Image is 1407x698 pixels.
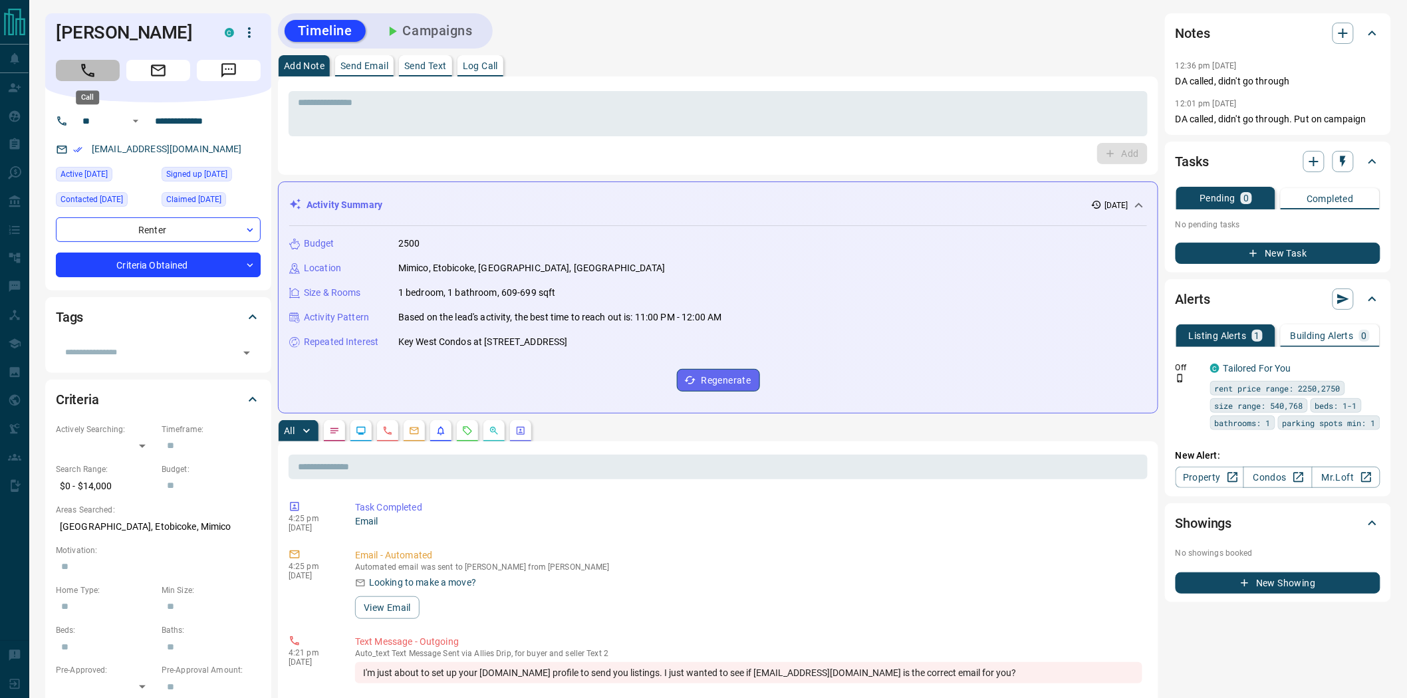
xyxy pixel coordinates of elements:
p: 0 [1243,193,1249,203]
span: Message [197,60,261,81]
div: Fri Jun 11 2021 [162,167,261,185]
h1: [PERSON_NAME] [56,22,205,43]
a: [EMAIL_ADDRESS][DOMAIN_NAME] [92,144,242,154]
p: 4:21 pm [289,648,335,657]
button: Campaigns [371,20,486,42]
p: Size & Rooms [304,286,361,300]
p: New Alert: [1176,449,1380,463]
p: Task Completed [355,501,1142,515]
p: [DATE] [1104,199,1128,211]
p: Text Message Sent via Allies Drip, for buyer and seller Text 2 [355,649,1142,658]
div: Renter [56,217,261,242]
p: Actively Searching: [56,423,155,435]
button: Regenerate [677,369,760,392]
p: Activity Summary [307,198,382,212]
p: Location [304,261,341,275]
span: size range: 540,768 [1215,399,1303,412]
div: condos.ca [1210,364,1219,373]
p: All [284,426,295,435]
p: 12:01 pm [DATE] [1176,99,1237,108]
span: Email [126,60,190,81]
p: Beds: [56,624,155,636]
p: 1 bedroom, 1 bathroom, 609-699 sqft [398,286,556,300]
button: View Email [355,596,420,619]
p: Listing Alerts [1189,331,1247,340]
h2: Alerts [1176,289,1210,310]
p: Min Size: [162,584,261,596]
p: 0 [1362,331,1367,340]
svg: Listing Alerts [436,425,446,436]
h2: Notes [1176,23,1210,44]
p: [GEOGRAPHIC_DATA], Etobicoke, Mimico [56,516,261,538]
p: DA called, didn't go through [1176,74,1380,88]
div: Tags [56,301,261,333]
p: Timeframe: [162,423,261,435]
div: Showings [1176,507,1380,539]
p: Email [355,515,1142,528]
div: Notes [1176,17,1380,49]
h2: Showings [1176,513,1232,534]
p: 2500 [398,237,420,251]
span: Signed up [DATE] [166,168,227,181]
span: Contacted [DATE] [61,193,123,206]
h2: Criteria [56,389,99,410]
a: Condos [1243,467,1312,488]
div: Criteria Obtained [56,253,261,277]
span: parking spots min: 1 [1283,416,1376,429]
p: Send Text [404,61,447,70]
div: Fri Aug 08 2025 [56,167,155,185]
span: Call [56,60,120,81]
p: Mimico, Etobicoke, [GEOGRAPHIC_DATA], [GEOGRAPHIC_DATA] [398,261,665,275]
p: DA called, didn't go through. Put on campaign [1176,112,1380,126]
svg: Notes [329,425,340,436]
p: Pre-Approved: [56,664,155,676]
svg: Email Verified [73,145,82,154]
div: Call [76,90,99,104]
div: Wed Aug 13 2025 [56,192,155,211]
div: Alerts [1176,283,1380,315]
div: condos.ca [225,28,234,37]
p: Automated email was sent to [PERSON_NAME] from [PERSON_NAME] [355,562,1142,572]
span: Claimed [DATE] [166,193,221,206]
svg: Lead Browsing Activity [356,425,366,436]
span: auto_text [355,649,390,658]
a: Property [1176,467,1244,488]
h2: Tags [56,306,83,328]
svg: Calls [382,425,393,436]
a: Mr.Loft [1312,467,1380,488]
button: New Showing [1176,572,1380,594]
p: Pending [1200,193,1235,203]
p: Budget: [162,463,261,475]
p: Home Type: [56,584,155,596]
p: [DATE] [289,571,335,580]
p: Areas Searched: [56,504,261,516]
p: Repeated Interest [304,335,378,349]
svg: Emails [409,425,420,436]
div: Activity Summary[DATE] [289,193,1147,217]
a: Tailored For You [1223,363,1291,374]
button: New Task [1176,243,1380,264]
p: Completed [1307,194,1354,203]
span: Active [DATE] [61,168,108,181]
p: Add Note [284,61,324,70]
p: $0 - $14,000 [56,475,155,497]
button: Open [237,344,256,362]
p: Looking to make a move? [369,576,476,590]
p: 12:36 pm [DATE] [1176,61,1237,70]
p: Baths: [162,624,261,636]
button: Open [128,113,144,129]
svg: Push Notification Only [1176,374,1185,383]
p: Search Range: [56,463,155,475]
p: 1 [1255,331,1260,340]
svg: Agent Actions [515,425,526,436]
p: Building Alerts [1291,331,1354,340]
span: rent price range: 2250,2750 [1215,382,1341,395]
div: I'm just about to set up your [DOMAIN_NAME] profile to send you listings. I just wanted to see if... [355,662,1142,683]
p: [DATE] [289,523,335,532]
p: Motivation: [56,544,261,556]
div: Thu Jun 17 2021 [162,192,261,211]
p: No showings booked [1176,547,1380,559]
span: bathrooms: 1 [1215,416,1271,429]
p: 4:25 pm [289,562,335,571]
p: Email - Automated [355,548,1142,562]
